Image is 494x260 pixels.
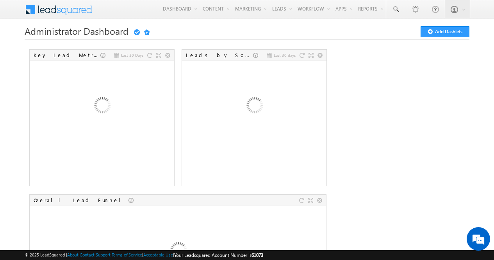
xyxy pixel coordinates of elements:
[112,252,142,257] a: Terms of Service
[251,252,263,258] span: 61073
[421,26,469,37] button: Add Dashlets
[143,252,173,257] a: Acceptable Use
[67,252,78,257] a: About
[34,52,100,59] div: Key Lead Metrics
[25,25,128,37] span: Administrator Dashboard
[186,52,253,59] div: Leads by Sources
[174,252,263,258] span: Your Leadsquared Account Number is
[212,65,296,149] img: Loading...
[121,52,143,59] span: Last 30 Days
[274,52,296,59] span: Last 30 days
[80,252,111,257] a: Contact Support
[60,65,144,149] img: Loading...
[34,197,128,204] div: Overall Lead Funnel
[25,251,263,259] span: © 2025 LeadSquared | | | | |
